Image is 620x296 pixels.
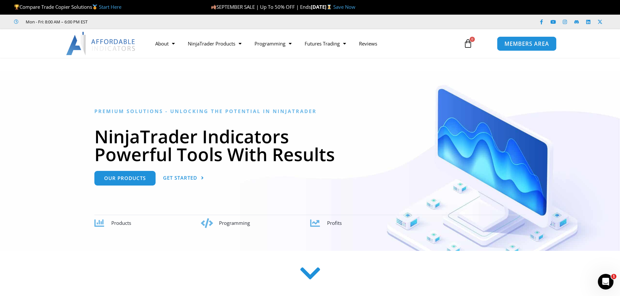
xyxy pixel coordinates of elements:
a: Reviews [352,36,384,51]
span: Compare Trade Copier Solutions [14,4,121,10]
span: MEMBERS AREA [504,41,549,46]
a: Get Started [163,171,204,186]
span: 1 [611,274,616,279]
nav: Menu [149,36,456,51]
span: Get Started [163,175,197,180]
a: NinjaTrader Products [181,36,248,51]
strong: [DATE] [311,4,333,10]
span: Profits [327,220,342,226]
img: 🏆 [14,5,19,9]
a: Our Products [94,171,156,186]
span: Mon - Fri: 8:00 AM – 6:00 PM EST [24,18,88,26]
a: Start Here [99,4,121,10]
img: 🥇 [92,5,97,9]
h1: NinjaTrader Indicators Powerful Tools With Results [94,127,526,163]
span: 0 [470,37,475,42]
img: LogoAI | Affordable Indicators – NinjaTrader [66,32,136,55]
img: 🍂 [211,5,216,9]
a: Save Now [333,4,355,10]
span: SEPTEMBER SALE | Up To 50% OFF | Ends [211,4,311,10]
a: About [149,36,181,51]
span: Programming [219,220,250,226]
a: MEMBERS AREA [497,36,557,51]
span: Our Products [104,176,146,181]
a: Programming [248,36,298,51]
iframe: Customer reviews powered by Trustpilot [97,19,194,25]
a: Futures Trading [298,36,352,51]
span: Products [111,220,131,226]
img: ⌛ [327,5,332,9]
a: 0 [454,34,482,53]
h6: Premium Solutions - Unlocking the Potential in NinjaTrader [94,108,526,114]
iframe: Intercom live chat [598,274,613,290]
